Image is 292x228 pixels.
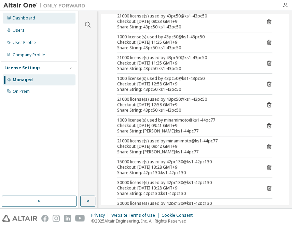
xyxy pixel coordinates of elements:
[13,77,33,83] div: Managed
[117,40,256,45] div: Checkout: [DATE] 11:35 GMT+9
[117,66,256,71] div: Share String: 43pc50:ks1-43pc50
[117,128,256,134] div: Share String: [PERSON_NAME]:ks1-44pc77
[117,45,256,51] div: Share String: 43pc50:ks1-43pc50
[41,215,48,222] img: facebook.svg
[13,28,25,33] div: Users
[2,215,37,222] img: altair_logo.svg
[117,201,256,206] div: 30000 license(s) used by 42pc130@ks1-42pc130
[117,185,256,191] div: Checkout: [DATE] 13:28 GMT+9
[117,117,256,123] div: 1000 license(s) used by minamimoto@ks1-44pc77
[117,13,256,19] div: 21000 license(s) used by 43pc50@ks1-43pc50
[117,138,256,144] div: 21000 license(s) used by minamimoto@ks1-44pc77
[117,102,256,108] div: Checkout: [DATE] 12:58 GMT+9
[117,55,256,60] div: 21000 license(s) used by 43pc50@ks1-43pc50
[75,215,85,222] img: youtube.svg
[64,215,71,222] img: linkedin.svg
[53,215,60,222] img: instagram.svg
[13,52,45,58] div: Company Profile
[117,97,256,102] div: 21000 license(s) used by 43pc50@ks1-43pc50
[117,144,256,149] div: Checkout: [DATE] 09:42 GMT+9
[13,89,30,94] div: On Prem
[162,213,197,218] div: Cookie Consent
[117,81,256,87] div: Checkout: [DATE] 12:58 GMT+9
[13,40,36,45] div: User Profile
[91,213,111,218] div: Privacy
[117,191,256,196] div: Share String: 42pc130:ks1-42pc130
[117,76,256,81] div: 1000 license(s) used by 43pc50@ks1-43pc50
[117,149,256,155] div: Share String: [PERSON_NAME]:ks1-44pc77
[111,213,162,218] div: Website Terms of Use
[117,159,256,165] div: 15000 license(s) used by 42pc130@ks1-42pc130
[117,165,256,170] div: Checkout: [DATE] 13:28 GMT+9
[91,218,197,224] p: © 2025 Altair Engineering, Inc. All Rights Reserved.
[117,180,256,185] div: 30000 license(s) used by 42pc130@ks1-42pc130
[117,34,256,40] div: 1000 license(s) used by 43pc50@ks1-43pc50
[117,24,256,30] div: Share String: 43pc50:ks1-43pc50
[117,60,256,66] div: Checkout: [DATE] 11:35 GMT+9
[117,108,256,113] div: Share String: 43pc50:ks1-43pc50
[3,2,89,9] img: Altair One
[117,19,256,24] div: Checkout: [DATE] 08:23 GMT+9
[117,87,256,92] div: Share String: 43pc50:ks1-43pc50
[4,65,41,71] div: License Settings
[117,123,256,128] div: Checkout: [DATE] 09:41 GMT+9
[117,170,256,175] div: Share String: 42pc130:ks1-42pc130
[13,15,35,21] div: Dashboard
